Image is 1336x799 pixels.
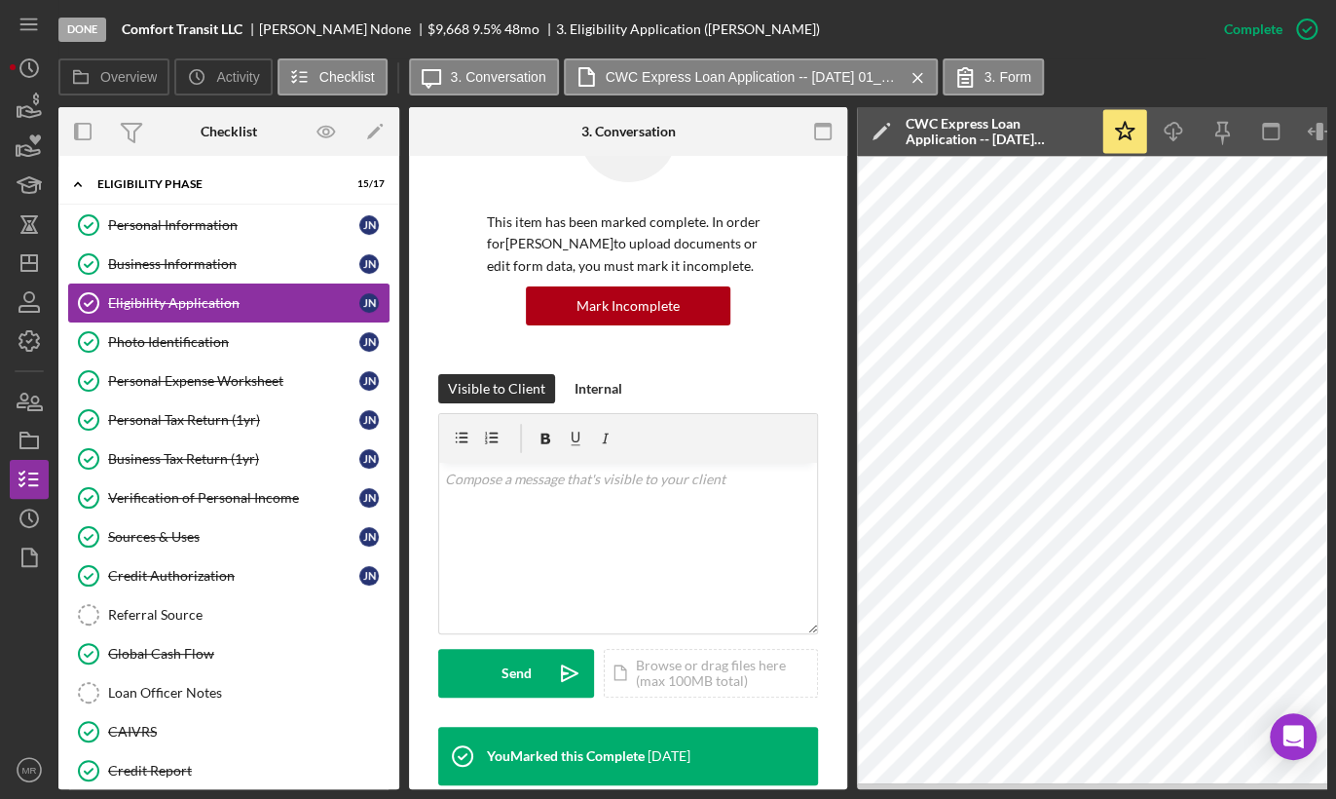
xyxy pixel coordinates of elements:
[1270,713,1317,760] div: Open Intercom Messenger
[278,58,388,95] button: Checklist
[10,750,49,789] button: MR
[108,490,359,506] div: Verification of Personal Income
[1224,10,1282,49] div: Complete
[108,685,389,701] div: Loan Officer Notes
[359,215,379,235] div: J N
[359,527,379,547] div: J N
[22,765,37,776] text: MR
[68,517,390,556] a: Sources & UsesJN
[58,18,106,42] div: Done
[1205,10,1326,49] button: Complete
[565,374,632,403] button: Internal
[108,334,359,350] div: Photo Identification
[97,178,336,190] div: Eligibility Phase
[68,673,390,712] a: Loan Officer Notes
[504,21,539,37] div: 48 mo
[451,69,546,85] label: 3. Conversation
[438,374,555,403] button: Visible to Client
[448,374,545,403] div: Visible to Client
[943,58,1044,95] button: 3. Form
[68,400,390,439] a: Personal Tax Return (1yr)JN
[359,410,379,430] div: J N
[108,724,389,740] div: CAIVRS
[68,712,390,751] a: CAIVRS
[472,21,501,37] div: 9.5 %
[108,646,389,662] div: Global Cash Flow
[581,124,676,139] div: 3. Conversation
[68,634,390,673] a: Global Cash Flow
[68,595,390,634] a: Referral Source
[556,21,820,37] div: 3. Eligibility Application ([PERSON_NAME])
[108,451,359,467] div: Business Tax Return (1yr)
[526,286,730,325] button: Mark Incomplete
[359,488,379,508] div: J N
[108,256,359,272] div: Business Information
[68,245,390,284] a: Business InformationJN
[359,332,379,352] div: J N
[359,254,379,274] div: J N
[576,286,680,325] div: Mark Incomplete
[108,607,389,623] div: Referral Source
[409,58,559,95] button: 3. Conversation
[68,556,390,595] a: Credit AuthorizationJN
[68,323,390,361] a: Photo IdentificationJN
[427,21,469,37] div: $9,668
[487,211,769,277] p: This item has been marked complete. In order for [PERSON_NAME] to upload documents or edit form d...
[319,69,375,85] label: Checklist
[359,293,379,313] div: J N
[68,361,390,400] a: Personal Expense WorksheetJN
[564,58,938,95] button: CWC Express Loan Application -- [DATE] 01_34pm.pdf
[350,178,385,190] div: 15 / 17
[606,69,898,85] label: CWC Express Loan Application -- [DATE] 01_34pm.pdf
[648,748,690,764] time: 2025-08-14 17:45
[216,69,259,85] label: Activity
[108,217,359,233] div: Personal Information
[906,116,1091,147] div: CWC Express Loan Application -- [DATE] 01_34pm.pdf
[108,412,359,428] div: Personal Tax Return (1yr)
[58,58,169,95] button: Overview
[359,566,379,586] div: J N
[259,21,427,37] div: [PERSON_NAME] Ndone
[68,751,390,790] a: Credit Report
[359,449,379,469] div: J N
[108,529,359,545] div: Sources & Uses
[122,21,242,37] b: Comfort Transit LLC
[68,478,390,517] a: Verification of Personal IncomeJN
[501,649,532,698] div: Send
[108,295,359,311] div: Eligibility Application
[359,371,379,391] div: J N
[438,649,594,698] button: Send
[174,58,272,95] button: Activity
[68,439,390,478] a: Business Tax Return (1yr)JN
[201,124,257,139] div: Checklist
[984,69,1031,85] label: 3. Form
[68,284,390,323] a: Eligibility ApplicationJN
[487,748,645,764] div: You Marked this Complete
[100,69,157,85] label: Overview
[108,568,359,584] div: Credit Authorization
[108,373,359,389] div: Personal Expense Worksheet
[108,763,389,779] div: Credit Report
[575,374,622,403] div: Internal
[68,206,390,245] a: Personal InformationJN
